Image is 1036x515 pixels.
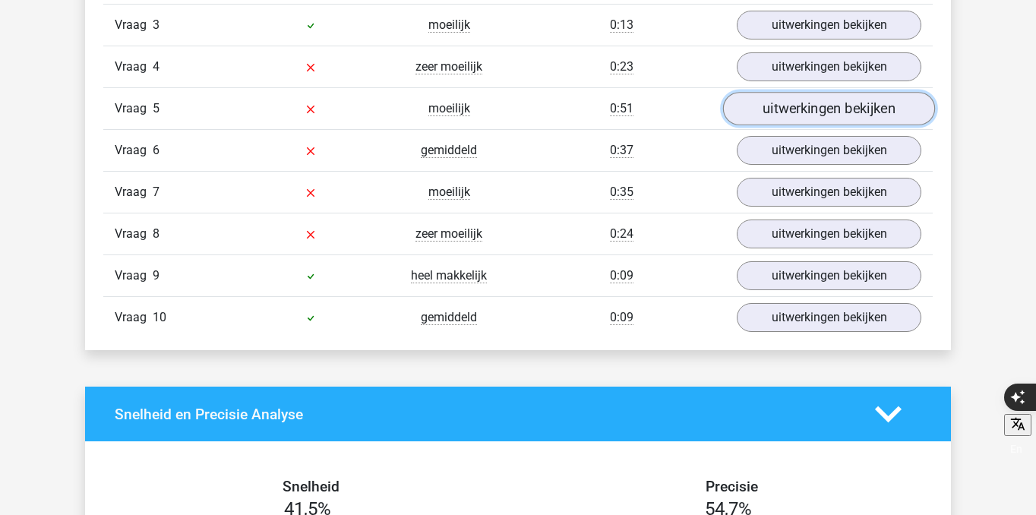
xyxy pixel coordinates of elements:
[737,261,921,290] a: uitwerkingen bekijken
[421,143,477,158] span: gemiddeld
[428,17,470,33] span: moeilijk
[115,16,153,34] span: Vraag
[115,58,153,76] span: Vraag
[153,226,160,241] span: 8
[115,478,507,495] h4: Snelheid
[610,143,633,158] span: 0:37
[610,268,633,283] span: 0:09
[153,268,160,283] span: 9
[153,143,160,157] span: 6
[115,141,153,160] span: Vraag
[428,185,470,200] span: moeilijk
[610,310,633,325] span: 0:09
[415,226,482,242] span: zeer moeilijk
[610,17,633,33] span: 0:13
[428,101,470,116] span: moeilijk
[115,267,153,285] span: Vraag
[411,268,487,283] span: heel makkelijk
[535,478,927,495] h4: Precisie
[115,308,153,327] span: Vraag
[610,226,633,242] span: 0:24
[153,59,160,74] span: 4
[737,52,921,81] a: uitwerkingen bekijken
[737,303,921,332] a: uitwerkingen bekijken
[737,220,921,248] a: uitwerkingen bekijken
[153,101,160,115] span: 5
[115,183,153,201] span: Vraag
[737,11,921,39] a: uitwerkingen bekijken
[610,101,633,116] span: 0:51
[610,59,633,74] span: 0:23
[723,92,935,125] a: uitwerkingen bekijken
[153,17,160,32] span: 3
[415,59,482,74] span: zeer moeilijk
[153,185,160,199] span: 7
[115,225,153,243] span: Vraag
[737,178,921,207] a: uitwerkingen bekijken
[421,310,477,325] span: gemiddeld
[153,310,166,324] span: 10
[115,406,852,423] h4: Snelheid en Precisie Analyse
[610,185,633,200] span: 0:35
[737,136,921,165] a: uitwerkingen bekijken
[115,100,153,118] span: Vraag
